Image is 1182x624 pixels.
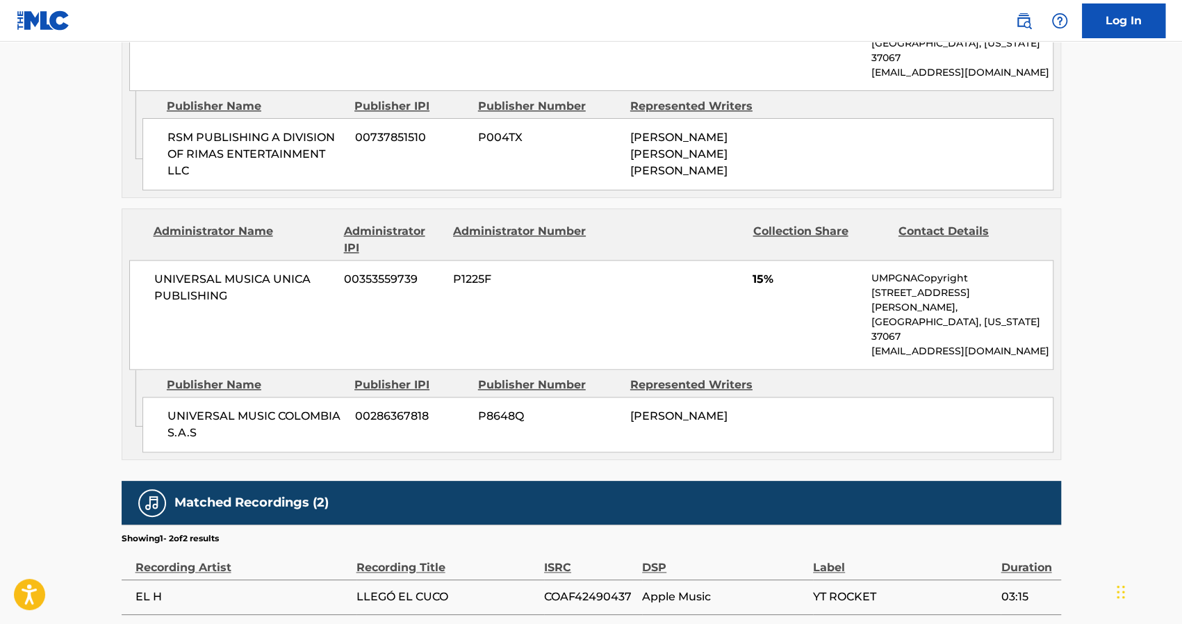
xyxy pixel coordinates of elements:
[630,131,728,177] span: [PERSON_NAME] [PERSON_NAME] [PERSON_NAME]
[871,271,1052,286] p: UMPGNACopyright
[136,545,350,576] div: Recording Artist
[453,223,588,256] div: Administrator Number
[630,377,772,393] div: Represented Writers
[17,10,70,31] img: MLC Logo
[136,589,350,605] span: EL H
[813,589,994,605] span: YT ROCKET
[1015,13,1032,29] img: search
[344,271,443,288] span: 00353559739
[478,129,620,146] span: P004TX
[478,408,620,425] span: P8648Q
[344,223,443,256] div: Administrator IPI
[354,377,468,393] div: Publisher IPI
[871,36,1052,65] p: [GEOGRAPHIC_DATA], [US_STATE] 37067
[898,223,1033,256] div: Contact Details
[813,545,994,576] div: Label
[544,589,635,605] span: COAF42490437
[871,344,1052,359] p: [EMAIL_ADDRESS][DOMAIN_NAME]
[871,65,1052,80] p: [EMAIL_ADDRESS][DOMAIN_NAME]
[167,377,344,393] div: Publisher Name
[1051,13,1068,29] img: help
[1001,589,1053,605] span: 03:15
[871,286,1052,315] p: [STREET_ADDRESS][PERSON_NAME],
[630,409,728,422] span: [PERSON_NAME]
[478,377,620,393] div: Publisher Number
[453,271,588,288] span: P1225F
[642,589,806,605] span: Apple Music
[122,532,219,545] p: Showing 1 - 2 of 2 results
[167,98,344,115] div: Publisher Name
[174,495,329,511] h5: Matched Recordings (2)
[630,98,772,115] div: Represented Writers
[154,223,334,256] div: Administrator Name
[1113,557,1182,624] iframe: Chat Widget
[355,129,468,146] span: 00737851510
[1082,3,1165,38] a: Log In
[354,98,468,115] div: Publisher IPI
[1010,7,1037,35] a: Public Search
[478,98,620,115] div: Publisher Number
[1046,7,1074,35] div: Help
[753,271,860,288] span: 15%
[167,408,345,441] span: UNIVERSAL MUSIC COLOMBIA S.A.S
[1117,571,1125,613] div: Arrastrar
[355,408,468,425] span: 00286367818
[642,545,806,576] div: DSP
[167,129,345,179] span: RSM PUBLISHING A DIVISION OF RIMAS ENTERTAINMENT LLC
[753,223,887,256] div: Collection Share
[154,271,334,304] span: UNIVERSAL MUSICA UNICA PUBLISHING
[1113,557,1182,624] div: Widget de chat
[871,315,1052,344] p: [GEOGRAPHIC_DATA], [US_STATE] 37067
[356,545,537,576] div: Recording Title
[544,545,635,576] div: ISRC
[356,589,537,605] span: LLEGÓ EL CUCO
[1001,545,1053,576] div: Duration
[144,495,161,511] img: Matched Recordings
